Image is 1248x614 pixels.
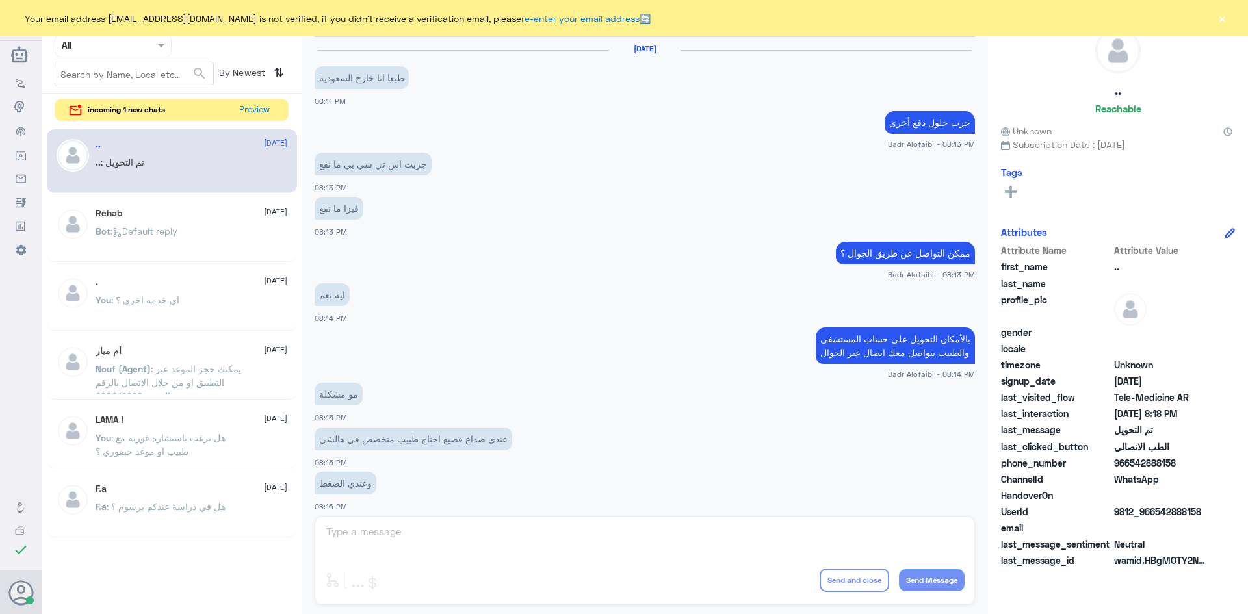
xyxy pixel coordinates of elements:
img: defaultAdmin.png [57,415,89,447]
p: 2/8/2025, 8:14 PM [315,283,350,306]
span: Unknown [1001,124,1052,138]
span: [DATE] [264,413,287,424]
span: 966542888158 [1114,456,1208,470]
h5: .. [96,139,101,150]
i: check [13,542,29,557]
span: incoming 1 new chats [88,104,165,116]
span: [DATE] [264,137,287,149]
p: 2/8/2025, 8:13 PM [885,111,975,134]
span: .. [96,157,101,168]
h5: أم ميار [96,346,122,357]
span: You [96,294,111,305]
span: 08:13 PM [315,227,347,236]
span: wamid.HBgMOTY2NTQyODg4MTU4FQIAEhggOUNEODcyRUU2RkUwNUIyNjUxNUYyRjk1QUJFN0E3N0YA [1114,554,1208,567]
span: F.a [96,501,107,512]
span: 2 [1114,472,1208,486]
span: 08:15 PM [315,458,347,467]
span: Attribute Name [1001,244,1111,257]
h5: Rehab [96,208,122,219]
span: 08:13 PM [315,183,347,192]
span: search [192,66,207,81]
span: ChannelId [1001,472,1111,486]
span: Badr Alotaibi - 08:13 PM [888,138,975,149]
h6: Attributes [1001,226,1047,238]
span: By Newest [214,62,268,88]
img: defaultAdmin.png [57,139,89,172]
span: : تم التحويل [101,157,144,168]
p: 2/8/2025, 8:15 PM [315,383,363,405]
p: 2/8/2025, 8:15 PM [315,428,512,450]
span: 9812_966542888158 [1114,505,1208,518]
span: تم التحويل [1114,423,1208,437]
span: [DATE] [264,275,287,287]
span: Nouf (Agent) [96,363,151,374]
img: defaultAdmin.png [1096,29,1140,73]
span: Your email address [EMAIL_ADDRESS][DOMAIN_NAME] is not verified, if you didn't receive a verifica... [25,12,651,25]
p: 2/8/2025, 8:13 PM [315,153,432,175]
span: HandoverOn [1001,489,1111,502]
span: email [1001,521,1111,535]
button: Preview [233,99,275,121]
p: 2/8/2025, 8:13 PM [836,242,975,264]
h6: Reachable [1095,103,1141,114]
span: Badr Alotaibi - 08:13 PM [888,269,975,280]
span: 08:16 PM [315,502,347,511]
img: defaultAdmin.png [57,346,89,378]
span: : يمكنك حجز الموعد عبر التطبيق او من خلال الاتصال بالرقم الموحد 920012222 [96,363,241,402]
i: ⇅ [274,62,284,83]
span: : Default reply [110,225,177,237]
span: Unknown [1114,358,1208,372]
h5: LAMA ! [96,415,123,426]
span: 0 [1114,537,1208,551]
span: Subscription Date : [DATE] [1001,138,1235,151]
span: last_clicked_button [1001,440,1111,454]
button: Send and close [820,569,889,592]
span: signup_date [1001,374,1111,388]
img: defaultAdmin.png [57,208,89,240]
span: Badr Alotaibi - 08:14 PM [888,368,975,379]
span: : اي خدمه اخرى ؟ [111,294,179,305]
span: gender [1001,326,1111,339]
span: [DATE] [264,344,287,355]
span: null [1114,342,1208,355]
span: null [1114,489,1208,502]
p: 2/8/2025, 8:16 PM [315,472,376,494]
span: : هل في دراسة عندكم برسوم ؟ [107,501,226,512]
button: Avatar [8,580,33,605]
input: Search by Name, Local etc… [55,62,213,86]
span: Bot [96,225,110,237]
span: 08:11 PM [315,97,346,105]
span: الطب الاتصالي [1114,440,1208,454]
span: null [1114,521,1208,535]
span: 08:15 PM [315,413,347,422]
span: last_visited_flow [1001,390,1111,404]
img: defaultAdmin.png [57,483,89,516]
a: re-enter your email address [521,13,640,24]
span: : هل ترغب باستشارة فورية مع طبيب او موعد حضوري ؟ [96,432,226,457]
span: last_message_sentiment [1001,537,1111,551]
span: last_interaction [1001,407,1111,420]
h5: F.a [96,483,107,494]
img: defaultAdmin.png [1114,293,1147,326]
span: UserId [1001,505,1111,518]
span: profile_pic [1001,293,1111,323]
span: last_message_id [1001,554,1111,567]
button: search [192,63,207,84]
button: × [1215,12,1228,25]
span: [DATE] [264,206,287,218]
span: 2025-08-02T17:01:03.804Z [1114,374,1208,388]
span: last_name [1001,277,1111,290]
span: 2025-08-02T17:18:58.518Z [1114,407,1208,420]
img: defaultAdmin.png [57,277,89,309]
p: 2/8/2025, 8:13 PM [315,197,363,220]
h6: [DATE] [609,44,681,53]
span: Tele-Medicine AR [1114,390,1208,404]
span: timezone [1001,358,1111,372]
p: 2/8/2025, 8:11 PM [315,66,409,89]
p: 2/8/2025, 8:14 PM [816,327,975,364]
h5: .. [1115,83,1121,98]
span: [DATE] [264,481,287,493]
button: Send Message [899,569,965,591]
span: first_name [1001,260,1111,274]
span: locale [1001,342,1111,355]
